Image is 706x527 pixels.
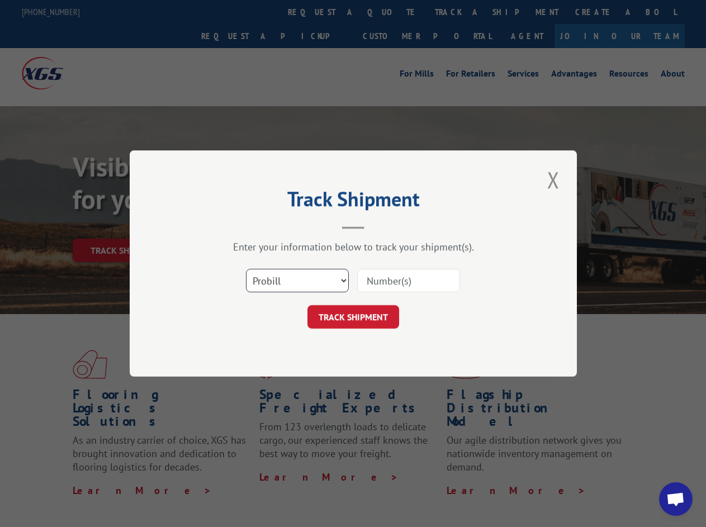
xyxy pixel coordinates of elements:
h2: Track Shipment [186,191,521,212]
a: Open chat [659,482,693,516]
button: TRACK SHIPMENT [307,305,399,329]
input: Number(s) [357,269,460,292]
div: Enter your information below to track your shipment(s). [186,240,521,253]
button: Close modal [544,164,563,195]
